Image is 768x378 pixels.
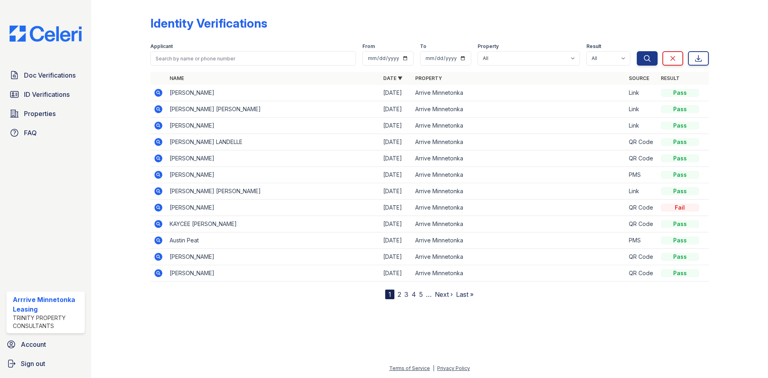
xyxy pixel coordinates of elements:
[661,187,699,195] div: Pass
[166,118,380,134] td: [PERSON_NAME]
[166,200,380,216] td: [PERSON_NAME]
[412,134,626,150] td: Arrive Minnetonka
[3,26,88,42] img: CE_Logo_Blue-a8612792a0a2168367f1c8372b55b34899dd931a85d93a1a3d3e32e68fde9ad4.png
[661,154,699,162] div: Pass
[419,290,423,298] a: 5
[380,134,412,150] td: [DATE]
[437,365,470,371] a: Privacy Policy
[21,359,45,368] span: Sign out
[456,290,474,298] a: Last »
[420,43,426,50] label: To
[412,150,626,167] td: Arrive Minnetonka
[6,67,85,83] a: Doc Verifications
[380,249,412,265] td: [DATE]
[383,75,402,81] a: Date ▼
[412,216,626,232] td: Arrive Minnetonka
[166,265,380,282] td: [PERSON_NAME]
[626,249,658,265] td: QR Code
[166,150,380,167] td: [PERSON_NAME]
[3,356,88,372] a: Sign out
[380,183,412,200] td: [DATE]
[412,290,416,298] a: 4
[661,220,699,228] div: Pass
[24,109,56,118] span: Properties
[661,105,699,113] div: Pass
[380,232,412,249] td: [DATE]
[166,232,380,249] td: Austin Peat
[661,89,699,97] div: Pass
[150,43,173,50] label: Applicant
[586,43,601,50] label: Result
[412,265,626,282] td: Arrive Minnetonka
[661,204,699,212] div: Fail
[626,85,658,101] td: Link
[380,118,412,134] td: [DATE]
[626,150,658,167] td: QR Code
[6,106,85,122] a: Properties
[150,51,356,66] input: Search by name or phone number
[385,290,394,299] div: 1
[661,269,699,277] div: Pass
[661,236,699,244] div: Pass
[24,90,70,99] span: ID Verifications
[626,167,658,183] td: PMS
[626,232,658,249] td: PMS
[415,75,442,81] a: Property
[412,167,626,183] td: Arrive Minnetonka
[661,171,699,179] div: Pass
[150,16,267,30] div: Identity Verifications
[626,134,658,150] td: QR Code
[380,216,412,232] td: [DATE]
[412,183,626,200] td: Arrive Minnetonka
[433,365,434,371] div: |
[426,290,432,299] span: …
[478,43,499,50] label: Property
[362,43,375,50] label: From
[626,216,658,232] td: QR Code
[661,122,699,130] div: Pass
[166,216,380,232] td: KAYCEE [PERSON_NAME]
[661,138,699,146] div: Pass
[21,340,46,349] span: Account
[435,290,453,298] a: Next ›
[13,314,82,330] div: Trinity Property Consultants
[6,86,85,102] a: ID Verifications
[412,101,626,118] td: Arrive Minnetonka
[24,70,76,80] span: Doc Verifications
[166,101,380,118] td: [PERSON_NAME] [PERSON_NAME]
[380,85,412,101] td: [DATE]
[380,265,412,282] td: [DATE]
[412,200,626,216] td: Arrive Minnetonka
[626,183,658,200] td: Link
[380,167,412,183] td: [DATE]
[626,101,658,118] td: Link
[412,232,626,249] td: Arrive Minnetonka
[412,85,626,101] td: Arrive Minnetonka
[626,200,658,216] td: QR Code
[389,365,430,371] a: Terms of Service
[626,118,658,134] td: Link
[380,200,412,216] td: [DATE]
[661,75,680,81] a: Result
[412,249,626,265] td: Arrive Minnetonka
[412,118,626,134] td: Arrive Minnetonka
[166,134,380,150] td: [PERSON_NAME] LANDELLE
[13,295,82,314] div: Arrrive Minnetonka Leasing
[166,85,380,101] td: [PERSON_NAME]
[398,290,401,298] a: 2
[626,265,658,282] td: QR Code
[166,249,380,265] td: [PERSON_NAME]
[404,290,408,298] a: 3
[380,101,412,118] td: [DATE]
[6,125,85,141] a: FAQ
[3,336,88,352] a: Account
[170,75,184,81] a: Name
[24,128,37,138] span: FAQ
[166,167,380,183] td: [PERSON_NAME]
[380,150,412,167] td: [DATE]
[629,75,649,81] a: Source
[661,253,699,261] div: Pass
[166,183,380,200] td: [PERSON_NAME] [PERSON_NAME]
